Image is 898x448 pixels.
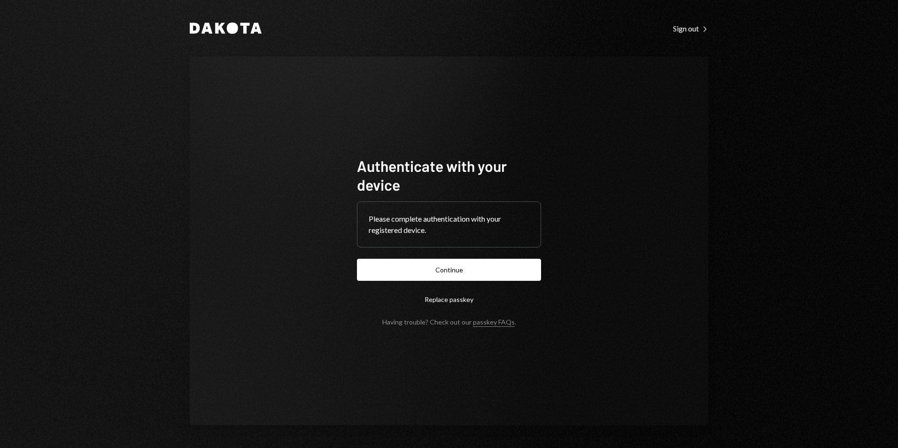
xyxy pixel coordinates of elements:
[382,318,516,326] div: Having trouble? Check out our .
[673,23,708,33] a: Sign out
[473,318,515,327] a: passkey FAQs
[357,156,541,194] h1: Authenticate with your device
[369,213,529,236] div: Please complete authentication with your registered device.
[357,288,541,310] button: Replace passkey
[357,259,541,281] button: Continue
[673,24,708,33] div: Sign out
